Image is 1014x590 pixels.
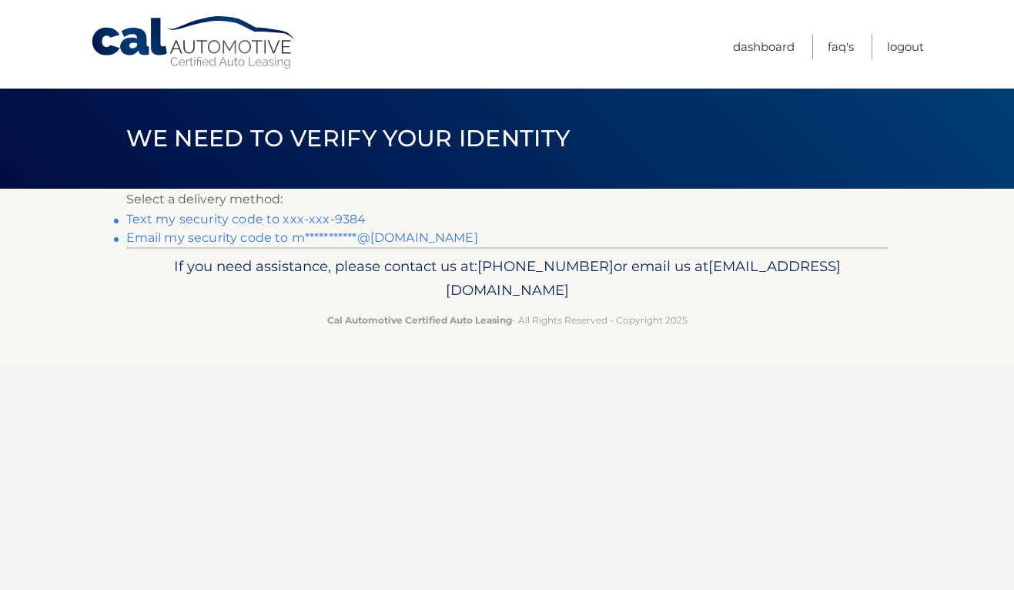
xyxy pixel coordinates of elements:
p: If you need assistance, please contact us at: or email us at [136,254,878,303]
a: Text my security code to xxx-xxx-9384 [126,212,366,226]
span: We need to verify your identity [126,124,571,153]
p: Select a delivery method: [126,189,889,210]
span: [PHONE_NUMBER] [477,257,614,275]
a: Dashboard [733,34,795,59]
strong: Cal Automotive Certified Auto Leasing [327,314,512,326]
p: - All Rights Reserved - Copyright 2025 [136,312,878,328]
a: FAQ's [828,34,854,59]
a: Logout [887,34,924,59]
a: Cal Automotive [90,15,298,70]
